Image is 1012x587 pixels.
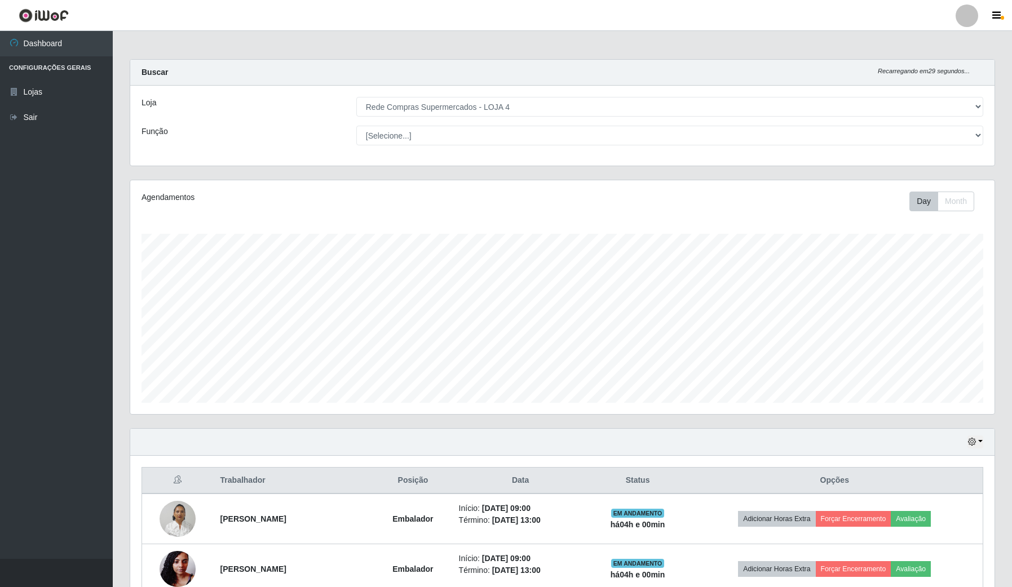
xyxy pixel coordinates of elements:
[909,192,938,211] button: Day
[611,570,665,579] strong: há 04 h e 00 min
[589,468,687,494] th: Status
[816,511,891,527] button: Forçar Encerramento
[891,561,931,577] button: Avaliação
[909,192,974,211] div: First group
[687,468,983,494] th: Opções
[891,511,931,527] button: Avaliação
[482,554,531,563] time: [DATE] 09:00
[160,495,196,542] img: 1675303307649.jpeg
[492,566,541,575] time: [DATE] 13:00
[220,564,286,573] strong: [PERSON_NAME]
[142,97,156,109] label: Loja
[878,68,970,74] i: Recarregando em 29 segundos...
[611,559,665,568] span: EM ANDAMENTO
[392,564,433,573] strong: Embalador
[459,502,582,514] li: Início:
[738,511,815,527] button: Adicionar Horas Extra
[482,504,531,513] time: [DATE] 09:00
[459,564,582,576] li: Término:
[220,514,286,523] strong: [PERSON_NAME]
[374,468,452,494] th: Posição
[214,468,374,494] th: Trabalhador
[611,520,665,529] strong: há 04 h e 00 min
[142,126,168,137] label: Função
[452,468,589,494] th: Data
[392,514,433,523] strong: Embalador
[459,514,582,526] li: Término:
[142,68,168,77] strong: Buscar
[611,509,665,518] span: EM ANDAMENTO
[816,561,891,577] button: Forçar Encerramento
[909,192,983,211] div: Toolbar with button groups
[459,553,582,564] li: Início:
[938,192,974,211] button: Month
[19,8,69,23] img: CoreUI Logo
[738,561,815,577] button: Adicionar Horas Extra
[142,192,483,203] div: Agendamentos
[492,515,541,524] time: [DATE] 13:00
